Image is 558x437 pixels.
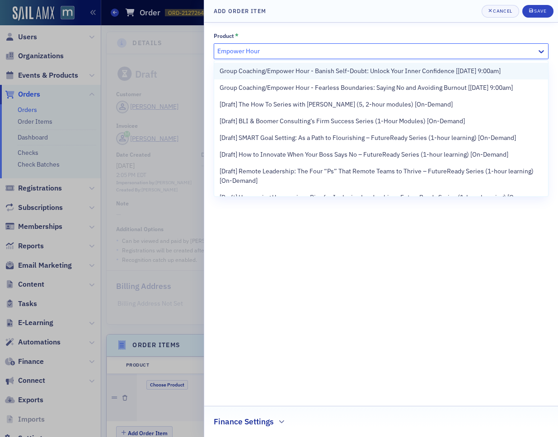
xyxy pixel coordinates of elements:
[220,100,453,109] span: [Draft] The How To Series with [PERSON_NAME] (5, 2-hour modules) [On-Demand]
[493,9,512,14] div: Cancel
[482,5,519,18] button: Cancel
[220,83,513,93] span: Group Coaching/Empower Hour - Fearless Boundaries: Saying No and Avoiding Burnout [[DATE] 9:00am]
[220,133,516,143] span: [Draft] SMART Goal Setting: As a Path to Flourishing – FutureReady Series (1-hour learning) [On-D...
[235,32,239,40] abbr: This field is required
[220,167,543,186] span: [Draft] Remote Leadership: The Four “Ps” That Remote Teams to Thrive – FutureReady Series (1-hour...
[214,33,234,39] div: Product
[534,9,546,14] div: Save
[220,66,501,76] span: Group Coaching/Empower Hour - Banish Self-Doubt: Unlock Your Inner Confidence [[DATE] 9:00am]
[214,416,274,428] h2: Finance Settings
[220,150,508,159] span: [Draft] How to Innovate When Your Boss Says No – FutureReady Series (1-hour learning) [On-Demand]
[522,5,553,18] button: Save
[220,116,465,126] span: [Draft] BLI & Boomer Consulting’s Firm Success Series (1-Hour Modules) [On-Demand]
[220,193,543,212] span: [Draft] Uncovering Unconscious Bias for Inclusive Leadership — FutureReady Series (1-hour learnin...
[214,7,266,15] h4: Add Order Item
